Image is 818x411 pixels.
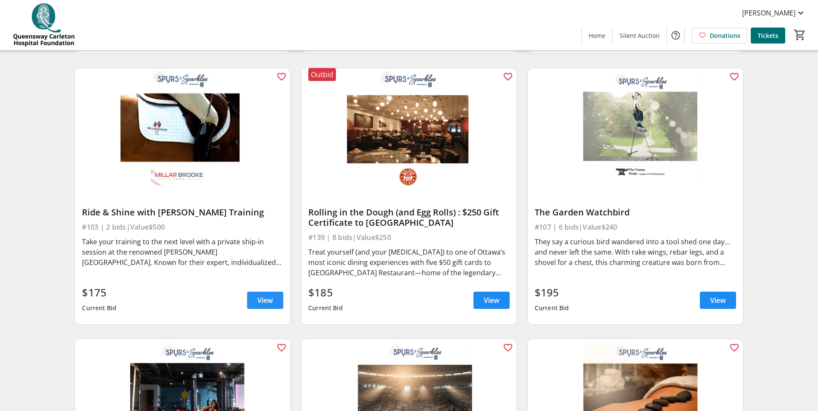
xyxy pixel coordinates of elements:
img: The Garden Watchbird [528,68,743,189]
img: QCH Foundation's Logo [5,3,82,47]
div: #139 | 8 bids | Value $250 [308,231,510,243]
span: Donations [710,31,740,40]
div: Rolling in the Dough (and Egg Rolls) : $250 Gift Certificate to [GEOGRAPHIC_DATA] [308,207,510,228]
mat-icon: favorite_outline [276,72,287,82]
a: Silent Auction [613,28,667,44]
mat-icon: favorite_outline [729,72,740,82]
div: Take your training to the next level with a private ship-in session at the renowned [PERSON_NAME]... [82,237,283,268]
span: Silent Auction [620,31,660,40]
div: Outbid [308,68,336,81]
a: View [473,292,510,309]
div: Ride & Shine with [PERSON_NAME] Training [82,207,283,218]
div: They say a curious bird wandered into a tool shed one day… and never left the same. With rake win... [535,237,736,268]
div: Current Bid [82,300,116,316]
span: View [257,295,273,305]
div: $195 [535,285,569,300]
img: Rolling in the Dough (and Egg Rolls) : $250 Gift Certificate to Golden Palace [301,68,517,189]
mat-icon: favorite_outline [503,72,513,82]
span: Home [589,31,605,40]
a: Home [582,28,612,44]
a: Tickets [751,28,785,44]
img: Ride & Shine with Millar Brooke Training [75,68,290,189]
mat-icon: favorite_outline [276,342,287,353]
a: Donations [692,28,747,44]
div: #103 | 2 bids | Value $500 [82,221,283,233]
span: View [710,295,726,305]
span: Tickets [758,31,778,40]
a: View [247,292,283,309]
button: Cart [792,27,808,43]
mat-icon: favorite_outline [729,342,740,353]
div: $185 [308,285,343,300]
button: [PERSON_NAME] [735,6,813,20]
div: $175 [82,285,116,300]
div: Current Bid [535,300,569,316]
span: View [484,295,499,305]
span: [PERSON_NAME] [742,8,796,18]
a: View [700,292,736,309]
div: Current Bid [308,300,343,316]
div: The Garden Watchbird [535,207,736,218]
button: Help [667,27,684,44]
div: #107 | 6 bids | Value $240 [535,221,736,233]
div: Treat yourself (and your [MEDICAL_DATA]) to one of Ottawa’s most iconic dining experiences with f... [308,247,510,278]
mat-icon: favorite_outline [503,342,513,353]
